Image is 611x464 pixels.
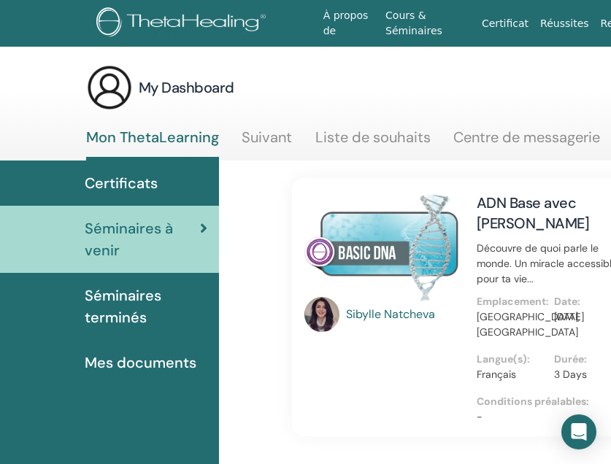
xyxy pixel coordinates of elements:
p: [GEOGRAPHIC_DATA], [GEOGRAPHIC_DATA] [477,309,545,340]
a: ADN Base avec [PERSON_NAME] [477,193,589,233]
a: Liste de souhaits [315,128,431,157]
a: Suivant [242,128,292,157]
div: Open Intercom Messenger [561,414,596,449]
a: Cours & Séminaires [380,2,476,45]
a: Centre de messagerie [453,128,600,157]
img: default.jpg [304,297,339,332]
a: Réussites [534,10,594,37]
h3: My Dashboard [139,77,234,98]
img: generic-user-icon.jpg [86,64,133,111]
img: ADN Base [304,193,459,301]
span: Séminaires à venir [85,217,200,261]
a: Mon ThetaLearning [86,128,219,161]
p: Emplacement : [477,294,545,309]
a: Certificat [476,10,534,37]
img: logo.png [96,7,271,40]
a: À propos de [318,2,380,45]
span: Mes documents [85,352,196,374]
span: Séminaires terminés [85,285,207,328]
span: Certificats [85,172,158,194]
p: Langue(s) : [477,352,545,367]
a: Sibylle Natcheva [346,306,462,323]
p: Français [477,367,545,382]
